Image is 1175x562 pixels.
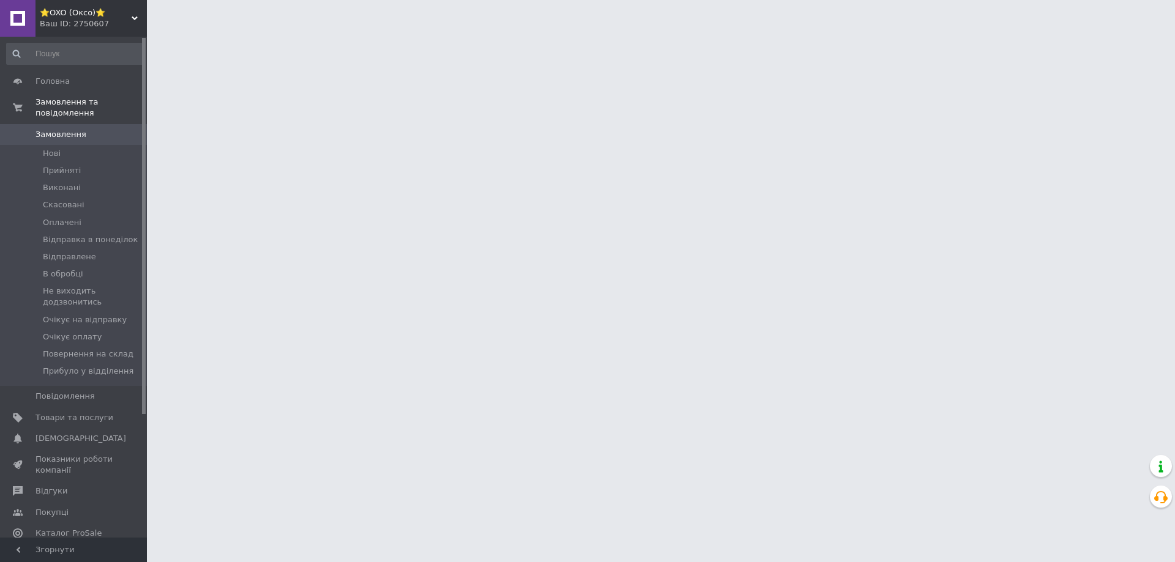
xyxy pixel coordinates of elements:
[43,268,83,279] span: В обробці
[35,486,67,497] span: Відгуки
[35,97,147,119] span: Замовлення та повідомлення
[40,18,147,29] div: Ваш ID: 2750607
[43,314,127,325] span: Очікує на відправку
[43,217,81,228] span: Оплачені
[40,7,132,18] span: ⭐OXO (Оксо)⭐
[35,76,70,87] span: Головна
[43,199,84,210] span: Скасовані
[35,391,95,402] span: Повідомлення
[43,331,102,342] span: Очікує оплату
[35,528,102,539] span: Каталог ProSale
[43,366,133,377] span: Прибуло у відділення
[43,234,138,245] span: Відправка в понеділок
[6,43,144,65] input: Пошук
[43,165,81,176] span: Прийняті
[43,148,61,159] span: Нові
[35,507,69,518] span: Покупці
[35,129,86,140] span: Замовлення
[35,433,126,444] span: [DEMOGRAPHIC_DATA]
[35,454,113,476] span: Показники роботи компанії
[43,286,143,308] span: Не виходить додзвонитись
[43,251,96,262] span: Відправлене
[43,349,133,360] span: Повернення на склад
[43,182,81,193] span: Виконані
[35,412,113,423] span: Товари та послуги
